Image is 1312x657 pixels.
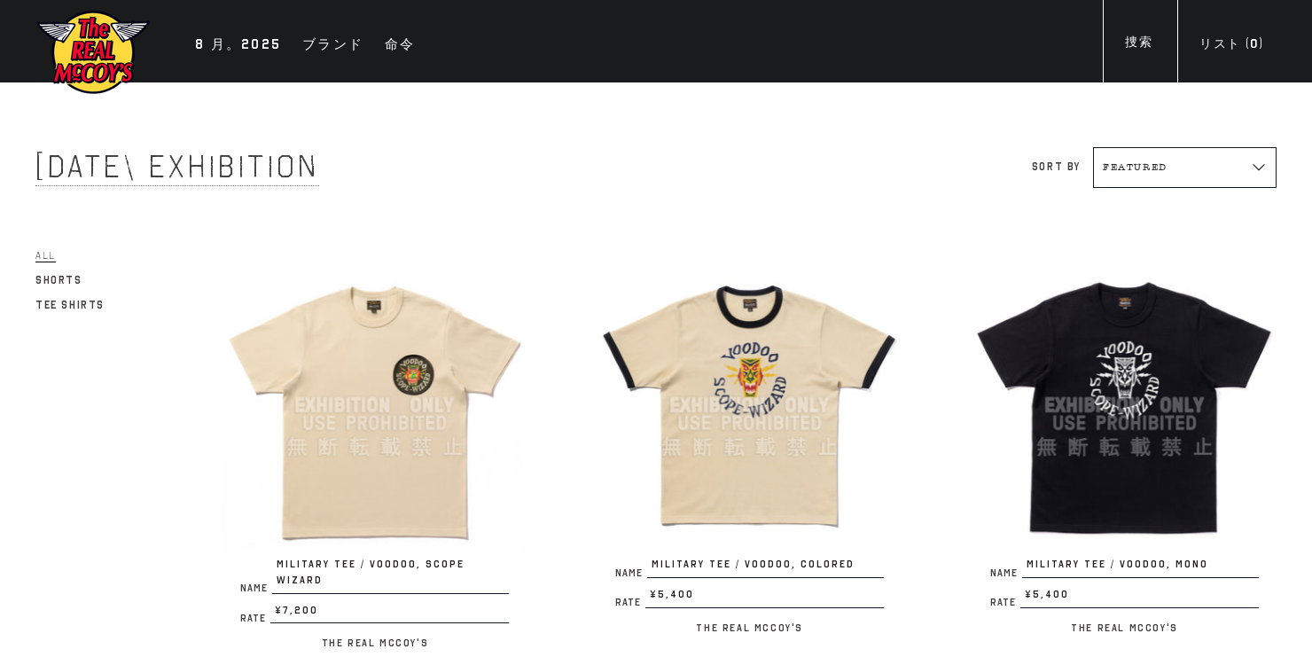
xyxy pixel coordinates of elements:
font: リスト ( [1199,36,1258,51]
a: 捜索 [1103,33,1175,57]
a: 8 月。2025 [186,34,290,59]
span: Name [240,583,272,593]
span: All [35,249,56,262]
label: Sort by [1032,160,1081,173]
div: ) [1199,35,1263,59]
span: Rate [240,614,270,623]
p: The Real McCoy's [597,617,902,638]
span: MILITARY TEE / VOODOO, SCOPE WIZARD [272,557,509,593]
a: All [35,245,56,266]
a: 命令 [376,34,425,59]
a: Shorts [35,270,82,291]
div: 命令 [385,34,416,59]
a: MILITARY TEE / VOODOO, MONO NameMILITARY TEE / VOODOO, MONO Rate¥5,400 The Real McCoy's [972,254,1277,638]
p: The Real McCoy's [972,617,1277,638]
span: Shorts [35,274,82,286]
span: ¥5,400 [645,587,884,608]
div: 捜索 [1125,33,1152,57]
span: ¥5,400 [1020,587,1259,608]
span: Tee Shirts [35,299,105,311]
img: MILITARY TEE / VOODOO, MONO [972,254,1277,558]
a: リスト (0) [1177,35,1285,59]
img: MILITARY TEE / VOODOO, COLORED [597,254,902,558]
span: Name [990,568,1022,578]
img: マッコイズ展 [35,9,151,96]
span: [DATE] Exhibition [35,147,319,186]
div: ブランド [302,34,363,59]
span: Rate [990,598,1020,607]
span: MILITARY TEE / VOODOO, MONO [1022,557,1259,578]
a: MILITARY TEE / VOODOO, COLORED NameMILITARY TEE / VOODOO, COLORED Rate¥5,400 The Real McCoy's [597,254,902,638]
div: 8 月。2025 [195,34,281,59]
a: MILITARY TEE / VOODOO, SCOPE WIZARD NameMILITARY TEE / VOODOO, SCOPE WIZARD Rate¥7,200 The Real M... [223,254,527,654]
p: The Real McCoy's [223,632,527,653]
span: 0 [1250,36,1258,51]
span: Rate [615,598,645,607]
span: Name [615,568,647,578]
span: ¥7,200 [270,603,509,624]
a: Tee Shirts [35,294,105,316]
img: MILITARY TEE / VOODOO, SCOPE WIZARD [223,254,527,558]
span: MILITARY TEE / VOODOO, COLORED [647,557,884,578]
